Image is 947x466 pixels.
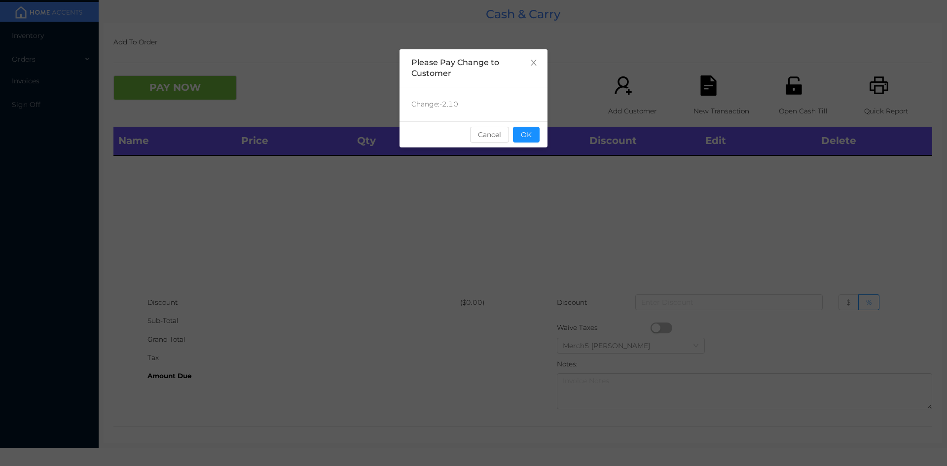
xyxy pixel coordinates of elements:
div: Change: -2.10 [400,87,547,121]
button: Close [520,49,547,77]
button: OK [513,127,540,143]
i: icon: close [530,59,538,67]
button: Cancel [470,127,509,143]
div: Please Pay Change to Customer [411,57,536,79]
